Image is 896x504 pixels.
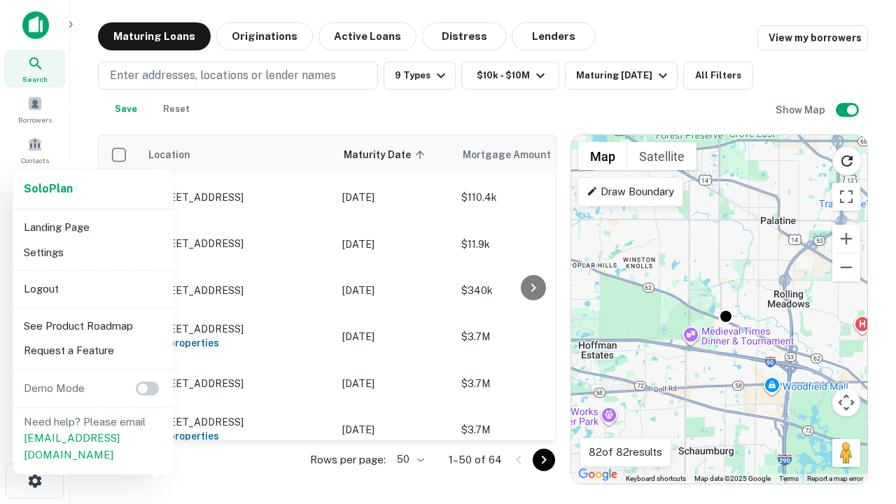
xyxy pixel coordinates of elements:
[18,276,168,302] li: Logout
[24,414,162,463] p: Need help? Please email
[24,181,73,197] a: SoloPlan
[18,215,168,240] li: Landing Page
[18,240,168,265] li: Settings
[18,338,168,363] li: Request a Feature
[24,182,73,195] strong: Solo Plan
[24,432,120,461] a: [EMAIL_ADDRESS][DOMAIN_NAME]
[18,380,90,397] p: Demo Mode
[826,392,896,459] iframe: Chat Widget
[18,314,168,339] li: See Product Roadmap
